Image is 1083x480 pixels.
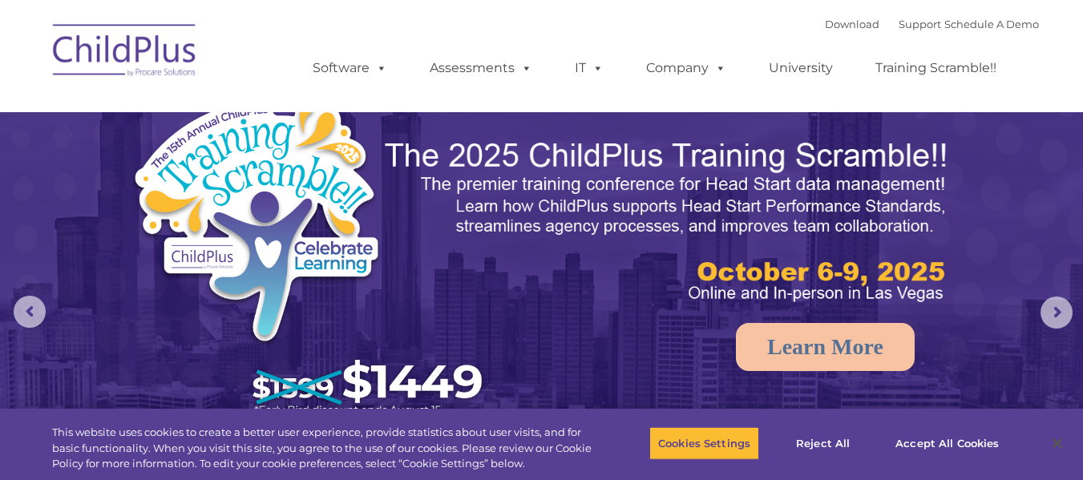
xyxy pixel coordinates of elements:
a: IT [559,52,620,84]
button: Cookies Settings [649,426,759,460]
a: Schedule A Demo [944,18,1039,30]
span: Last name [223,106,272,118]
span: Phone number [223,171,291,184]
a: Learn More [736,323,915,371]
font: | [825,18,1039,30]
button: Close [1040,426,1075,461]
a: University [753,52,849,84]
a: Assessments [414,52,548,84]
a: Training Scramble!! [859,52,1012,84]
a: Company [630,52,742,84]
img: ChildPlus by Procare Solutions [45,13,205,93]
a: Support [899,18,941,30]
a: Download [825,18,879,30]
a: Software [297,52,403,84]
button: Accept All Cookies [887,426,1008,460]
div: This website uses cookies to create a better user experience, provide statistics about user visit... [52,425,596,472]
button: Reject All [773,426,873,460]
